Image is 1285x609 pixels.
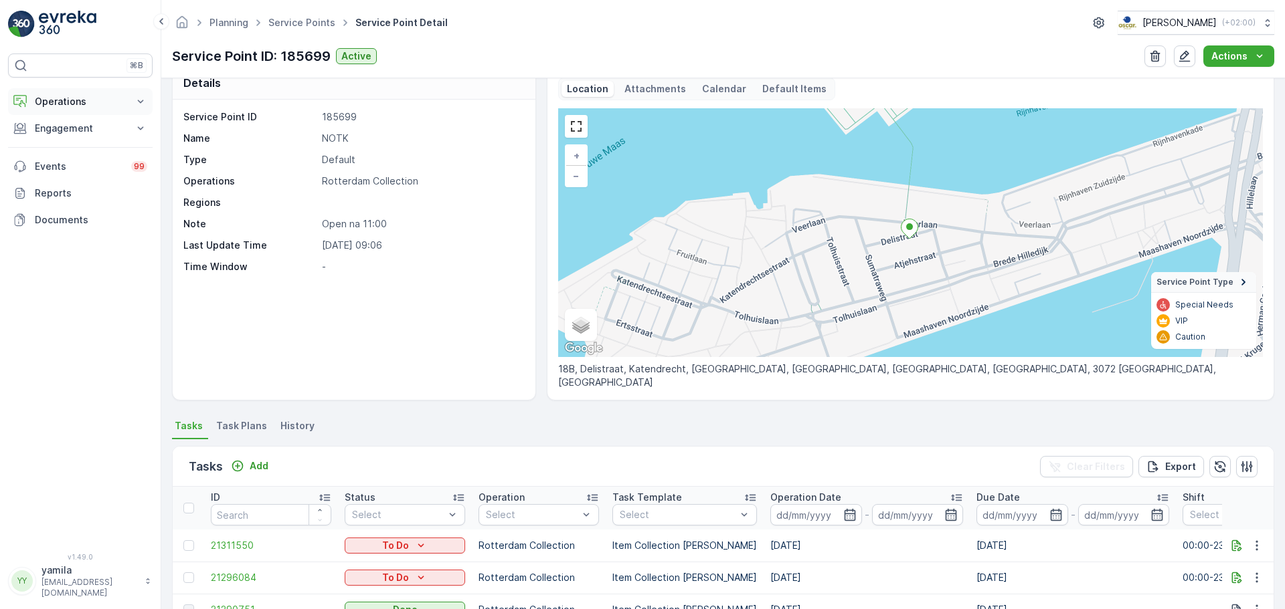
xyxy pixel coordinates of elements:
[606,562,764,594] td: Item Collection [PERSON_NAME]
[566,116,586,136] a: View Fullscreen
[1175,316,1188,326] p: VIP
[8,153,153,180] a: Events99
[226,458,274,474] button: Add
[606,529,764,562] td: Item Collection [PERSON_NAME]
[1175,299,1233,310] p: Special Needs
[486,508,578,521] p: Select
[211,539,331,552] a: 21311550
[1118,11,1274,35] button: [PERSON_NAME](+02:00)
[1040,456,1133,477] button: Clear Filters
[183,132,317,145] p: Name
[39,11,96,37] img: logo_light-DOdMpM7g.png
[1151,272,1256,293] summary: Service Point Type
[322,217,521,231] p: Open na 11:00
[1211,49,1248,63] p: Actions
[183,153,317,166] p: Type
[566,146,586,166] a: Zoom In
[183,239,317,252] p: Last Update Time
[472,562,606,594] td: Rotterdam Collection
[345,491,375,504] p: Status
[183,572,194,583] div: Toggle Row Selected
[183,75,221,91] p: Details
[322,110,521,124] p: 185699
[211,504,331,525] input: Search
[175,20,189,31] a: Homepage
[183,217,317,231] p: Note
[1203,45,1274,67] button: Actions
[8,88,153,115] button: Operations
[11,570,33,592] div: YY
[183,174,317,188] p: Operations
[479,491,525,504] p: Operation
[382,539,409,552] p: To Do
[976,491,1020,504] p: Due Date
[8,207,153,233] a: Documents
[322,260,521,273] p: -
[211,491,220,504] p: ID
[353,16,450,29] span: Service Point Detail
[322,239,521,252] p: [DATE] 09:06
[35,122,126,135] p: Engagement
[1138,456,1204,477] button: Export
[8,564,153,598] button: YYyamila[EMAIL_ADDRESS][DOMAIN_NAME]
[41,577,138,598] p: [EMAIL_ADDRESS][DOMAIN_NAME]
[770,504,862,525] input: dd/mm/yyyy
[1156,277,1233,287] span: Service Point Type
[1222,17,1256,28] p: ( +02:00 )
[345,570,465,586] button: To Do
[183,110,317,124] p: Service Point ID
[216,419,267,433] span: Task Plans
[352,508,444,521] p: Select
[35,187,147,200] p: Reports
[562,340,606,357] a: Open this area in Google Maps (opens a new window)
[1183,491,1205,504] p: Shift
[209,17,248,28] a: Planning
[268,17,335,28] a: Service Points
[175,419,203,433] span: Tasks
[41,564,138,577] p: yamila
[562,340,606,357] img: Google
[8,115,153,142] button: Engagement
[322,174,521,188] p: Rotterdam Collection
[35,95,126,108] p: Operations
[250,459,268,473] p: Add
[341,49,371,63] p: Active
[566,310,596,340] a: Layers
[183,260,317,273] p: Time Window
[336,48,377,64] button: Active
[130,60,143,71] p: ⌘B
[762,82,827,96] p: Default Items
[1175,332,1205,342] p: Caution
[970,529,1176,562] td: [DATE]
[612,491,682,504] p: Task Template
[620,508,736,521] p: Select
[573,170,580,181] span: −
[976,504,1068,525] input: dd/mm/yyyy
[8,180,153,207] a: Reports
[1118,15,1137,30] img: basis-logo_rgb2x.png
[172,46,331,66] p: Service Point ID: 185699
[1190,508,1282,521] p: Select
[865,507,869,523] p: -
[322,153,521,166] p: Default
[189,457,223,476] p: Tasks
[35,160,123,173] p: Events
[8,553,153,561] span: v 1.49.0
[567,82,608,96] p: Location
[558,362,1263,389] p: 18B, Delistraat, Katendrecht, [GEOGRAPHIC_DATA], [GEOGRAPHIC_DATA], [GEOGRAPHIC_DATA], [GEOGRAPHI...
[322,132,521,145] p: NOTK
[382,571,409,584] p: To Do
[702,82,746,96] p: Calendar
[1071,507,1076,523] p: -
[1142,16,1217,29] p: [PERSON_NAME]
[970,562,1176,594] td: [DATE]
[280,419,315,433] span: History
[624,82,686,96] p: Attachments
[764,529,970,562] td: [DATE]
[134,161,145,172] p: 99
[211,571,331,584] a: 21296084
[1165,460,1196,473] p: Export
[183,540,194,551] div: Toggle Row Selected
[1067,460,1125,473] p: Clear Filters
